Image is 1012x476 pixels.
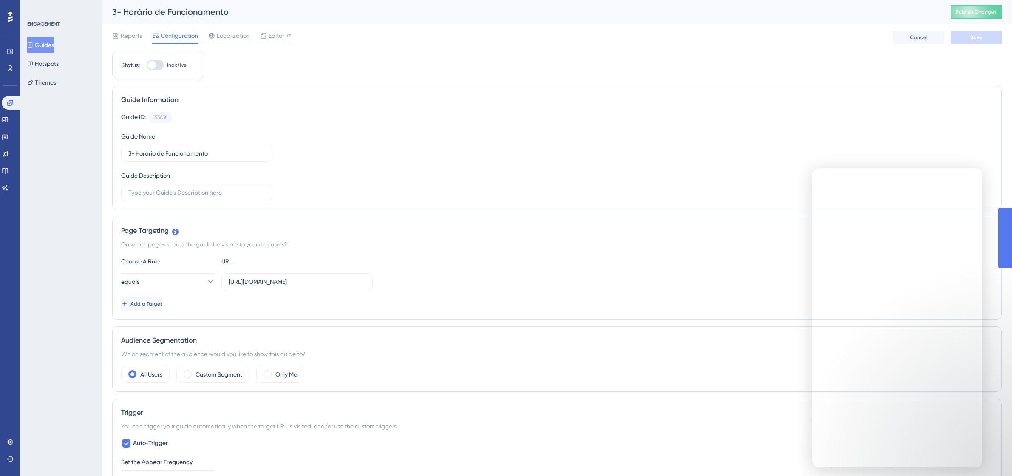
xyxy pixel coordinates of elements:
[229,277,366,286] input: yourwebsite.com/path
[27,56,59,71] button: Hotspots
[121,297,162,311] button: Add a Target
[121,239,993,249] div: On which pages should the guide be visible to your end users?
[121,131,155,142] div: Guide Name
[161,31,198,41] span: Configuration
[812,168,982,467] iframe: Intercom live chat
[951,31,1002,44] button: Save
[121,421,993,431] div: You can trigger your guide automatically when the target URL is visited, and/or use the custom tr...
[112,6,930,18] div: 3- Horário de Funcionamento
[121,95,993,105] div: Guide Information
[121,335,993,346] div: Audience Segmentation
[121,273,215,290] button: equals
[167,62,187,68] span: Inactive
[976,442,1002,468] iframe: UserGuiding AI Assistant Launcher
[121,349,993,359] div: Which segment of the audience would you like to show this guide to?
[121,170,170,181] div: Guide Description
[121,60,140,70] div: Status:
[893,31,944,44] button: Cancel
[121,256,215,266] div: Choose A Rule
[153,114,168,121] div: 153638
[27,20,60,27] div: ENGAGEMENT
[121,112,146,123] div: Guide ID:
[121,277,139,287] span: equals
[121,31,142,41] span: Reports
[121,457,993,467] div: Set the Appear Frequency
[970,34,982,41] span: Save
[27,75,56,90] button: Themes
[140,369,162,380] label: All Users
[910,34,927,41] span: Cancel
[130,300,162,307] span: Add a Target
[221,256,315,266] div: URL
[196,369,242,380] label: Custom Segment
[27,37,54,53] button: Guides
[121,226,993,236] div: Page Targeting
[951,5,1002,19] button: Publish Changes
[269,31,284,41] span: Editor
[275,369,297,380] label: Only Me
[121,408,993,418] div: Trigger
[133,438,168,448] span: Auto-Trigger
[217,31,250,41] span: Localization
[128,188,265,197] input: Type your Guide’s Description here
[128,149,265,158] input: Type your Guide’s Name here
